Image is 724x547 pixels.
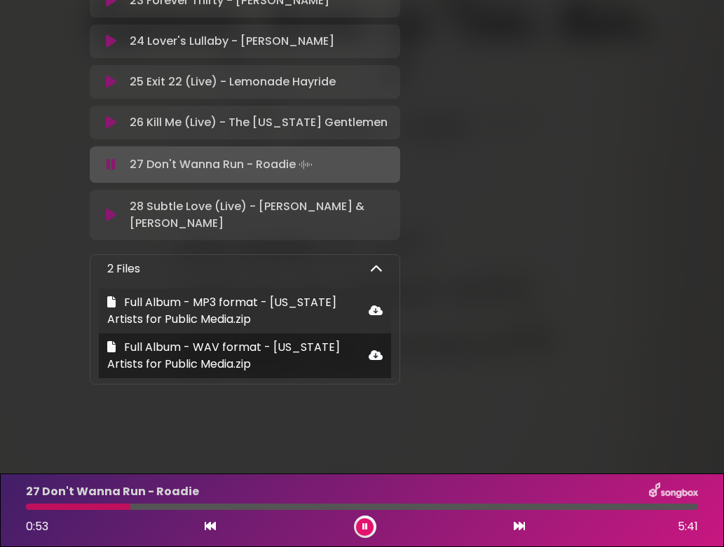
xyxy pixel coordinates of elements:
p: 25 Exit 22 (Live) - Lemonade Hayride [130,74,336,90]
p: 2 Files [107,261,140,277]
span: Full Album - WAV format - [US_STATE] Artists for Public Media.zip [107,339,340,372]
p: 27 Don't Wanna Run - Roadie [130,155,315,174]
p: 26 Kill Me (Live) - The [US_STATE] Gentlemen [130,114,388,131]
img: waveform4.gif [296,155,315,174]
p: 24 Lover's Lullaby - [PERSON_NAME] [130,33,334,50]
span: Full Album - MP3 format - [US_STATE] Artists for Public Media.zip [107,294,336,327]
p: 28 Subtle Love (Live) - [PERSON_NAME] & [PERSON_NAME] [130,198,392,232]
